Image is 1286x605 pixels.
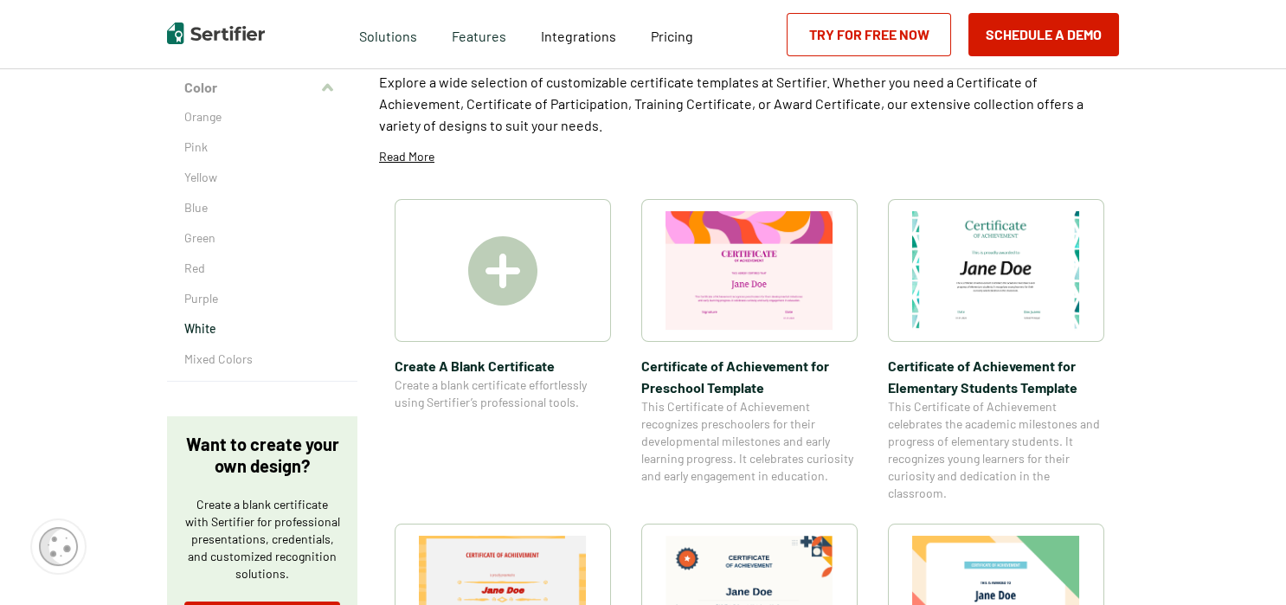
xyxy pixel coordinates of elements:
[184,260,340,277] a: Red
[184,229,340,247] a: Green
[888,355,1104,398] span: Certificate of Achievement for Elementary Students Template
[379,148,434,165] p: Read More
[39,527,78,566] img: Cookie Popup Icon
[651,28,693,44] span: Pricing
[666,211,833,330] img: Certificate of Achievement for Preschool Template
[184,320,340,338] a: White
[167,23,265,44] img: Sertifier | Digital Credentialing Platform
[184,351,340,368] a: Mixed Colors
[641,398,858,485] span: This Certificate of Achievement recognizes preschoolers for their developmental milestones and ea...
[541,23,616,45] a: Integrations
[888,398,1104,502] span: This Certificate of Achievement celebrates the academic milestones and progress of elementary stu...
[641,355,858,398] span: Certificate of Achievement for Preschool Template
[167,108,357,382] div: Color
[912,211,1080,330] img: Certificate of Achievement for Elementary Students Template
[541,28,616,44] span: Integrations
[1199,522,1286,605] iframe: Chat Widget
[651,23,693,45] a: Pricing
[395,377,611,411] span: Create a blank certificate effortlessly using Sertifier’s professional tools.
[968,13,1119,56] button: Schedule a Demo
[184,138,340,156] a: Pink
[787,13,951,56] a: Try for Free Now
[184,496,340,582] p: Create a blank certificate with Sertifier for professional presentations, credentials, and custom...
[184,199,340,216] a: Blue
[452,23,506,45] span: Features
[184,169,340,186] a: Yellow
[641,199,858,502] a: Certificate of Achievement for Preschool TemplateCertificate of Achievement for Preschool Templat...
[468,236,537,306] img: Create A Blank Certificate
[184,434,340,477] p: Want to create your own design?
[888,199,1104,502] a: Certificate of Achievement for Elementary Students TemplateCertificate of Achievement for Element...
[395,355,611,377] span: Create A Blank Certificate
[167,67,357,108] button: Color
[359,23,417,45] span: Solutions
[184,108,340,126] a: Orange
[184,290,340,307] a: Purple
[379,71,1119,136] p: Explore a wide selection of customizable certificate templates at Sertifier. Whether you need a C...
